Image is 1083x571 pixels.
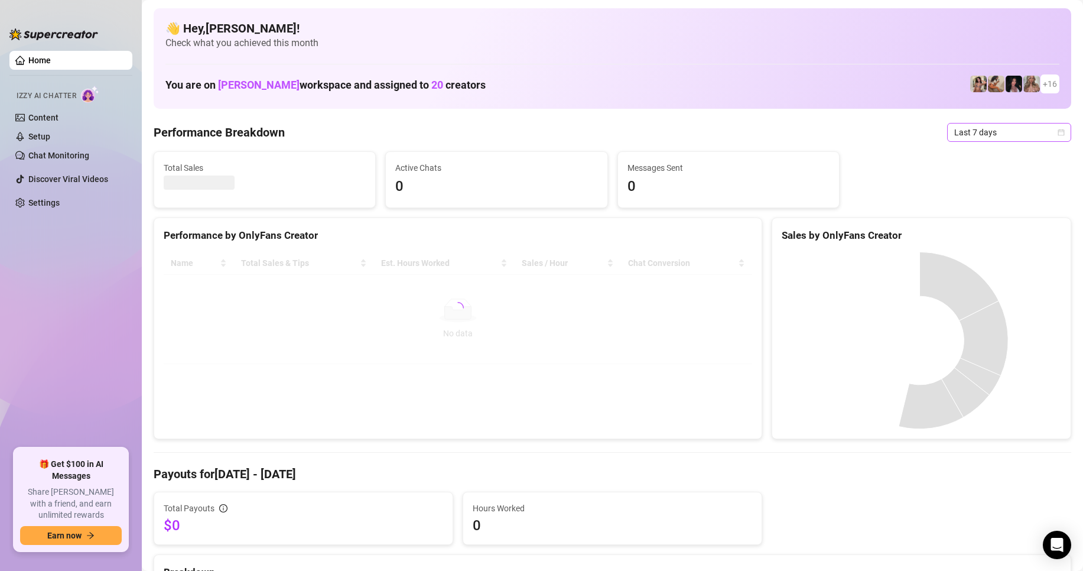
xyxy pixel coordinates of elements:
[20,486,122,521] span: Share [PERSON_NAME] with a friend, and earn unlimited rewards
[473,502,752,515] span: Hours Worked
[988,76,1004,92] img: Kayla (@kaylathaylababy)
[395,161,597,174] span: Active Chats
[1058,129,1065,136] span: calendar
[20,526,122,545] button: Earn nowarrow-right
[28,113,58,122] a: Content
[452,302,464,314] span: loading
[164,161,366,174] span: Total Sales
[954,124,1064,141] span: Last 7 days
[164,228,752,244] div: Performance by OnlyFans Creator
[81,86,99,103] img: AI Chatter
[28,174,108,184] a: Discover Viral Videos
[627,161,830,174] span: Messages Sent
[47,531,82,540] span: Earn now
[395,176,597,198] span: 0
[28,132,50,141] a: Setup
[86,531,95,540] span: arrow-right
[219,504,227,512] span: info-circle
[165,79,486,92] h1: You are on workspace and assigned to creators
[164,502,214,515] span: Total Payouts
[28,198,60,207] a: Settings
[28,151,89,160] a: Chat Monitoring
[1023,76,1040,92] img: Kenzie (@dmaxkenz)
[1043,77,1057,90] span: + 16
[9,28,98,40] img: logo-BBDzfeDw.svg
[431,79,443,91] span: 20
[970,76,987,92] img: Avry (@avryjennervip)
[1006,76,1022,92] img: Baby (@babyyyybellaa)
[165,20,1059,37] h4: 👋 Hey, [PERSON_NAME] !
[473,516,752,535] span: 0
[782,228,1061,244] div: Sales by OnlyFans Creator
[627,176,830,198] span: 0
[154,124,285,141] h4: Performance Breakdown
[154,466,1071,482] h4: Payouts for [DATE] - [DATE]
[17,90,76,102] span: Izzy AI Chatter
[20,459,122,482] span: 🎁 Get $100 in AI Messages
[165,37,1059,50] span: Check what you achieved this month
[164,516,443,535] span: $0
[1043,531,1071,559] div: Open Intercom Messenger
[218,79,300,91] span: [PERSON_NAME]
[28,56,51,65] a: Home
